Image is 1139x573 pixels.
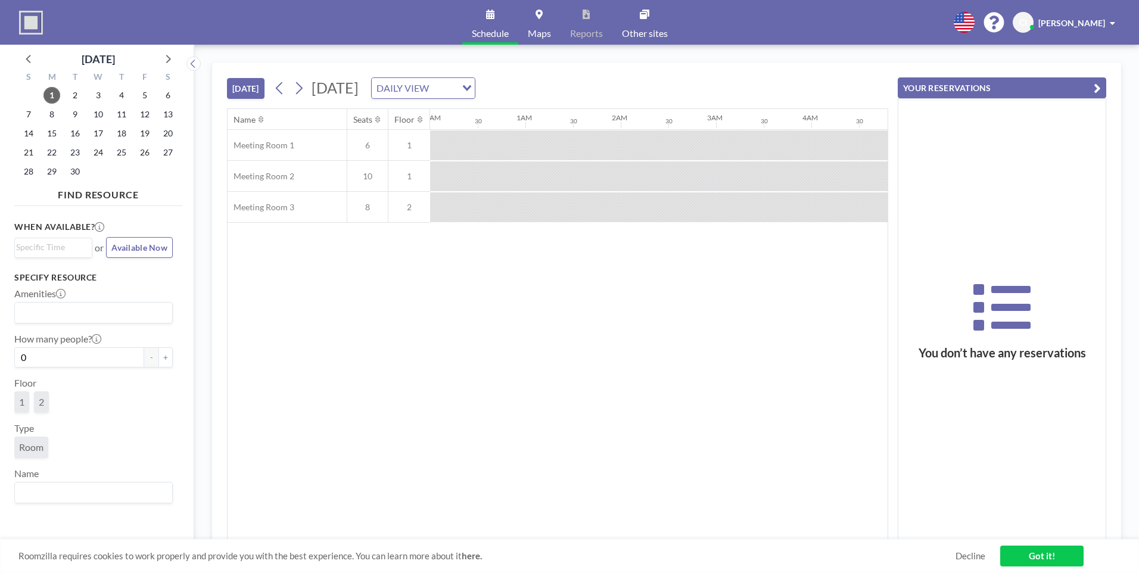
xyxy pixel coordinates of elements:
span: Sunday, September 7, 2025 [20,106,37,123]
span: Monday, September 1, 2025 [43,87,60,104]
span: Room [19,441,43,453]
a: Decline [956,550,985,562]
div: [DATE] [82,51,115,67]
div: F [133,70,156,86]
span: Friday, September 5, 2025 [136,87,153,104]
label: How many people? [14,333,101,345]
span: Tuesday, September 23, 2025 [67,144,83,161]
span: Schedule [472,29,509,38]
span: Wednesday, September 17, 2025 [90,125,107,142]
div: 30 [570,117,577,125]
span: Saturday, September 13, 2025 [160,106,176,123]
span: 2 [39,396,44,408]
div: 2AM [612,113,627,122]
label: Name [14,468,39,479]
span: Tuesday, September 9, 2025 [67,106,83,123]
span: 1 [19,396,24,408]
button: [DATE] [227,78,264,99]
a: Got it! [1000,546,1084,566]
span: Friday, September 26, 2025 [136,144,153,161]
button: Available Now [106,237,173,258]
span: Friday, September 12, 2025 [136,106,153,123]
span: Thursday, September 25, 2025 [113,144,130,161]
span: 8 [347,202,388,213]
input: Search for option [16,241,85,254]
span: Sunday, September 21, 2025 [20,144,37,161]
span: or [95,242,104,254]
span: Wednesday, September 3, 2025 [90,87,107,104]
input: Search for option [16,305,166,320]
button: + [158,347,173,368]
span: DAILY VIEW [374,80,431,96]
span: 2 [388,202,430,213]
span: [DATE] [312,79,359,96]
span: CI [1019,17,1027,28]
span: [PERSON_NAME] [1038,18,1105,28]
span: Thursday, September 4, 2025 [113,87,130,104]
span: 6 [347,140,388,151]
div: 30 [761,117,768,125]
a: here. [462,550,482,561]
span: Meeting Room 2 [228,171,294,182]
span: Tuesday, September 2, 2025 [67,87,83,104]
div: S [17,70,41,86]
span: Meeting Room 3 [228,202,294,213]
div: 1AM [516,113,532,122]
span: Wednesday, September 24, 2025 [90,144,107,161]
span: Monday, September 15, 2025 [43,125,60,142]
span: 10 [347,171,388,182]
div: Search for option [15,482,172,503]
h3: You don’t have any reservations [898,345,1106,360]
span: Monday, September 29, 2025 [43,163,60,180]
label: Floor [14,377,36,389]
div: 12AM [421,113,441,122]
div: Search for option [15,303,172,323]
div: Name [234,114,256,125]
span: Sunday, September 14, 2025 [20,125,37,142]
span: Reports [570,29,603,38]
span: Tuesday, September 16, 2025 [67,125,83,142]
div: 30 [475,117,482,125]
span: Maps [528,29,551,38]
div: T [64,70,87,86]
div: 3AM [707,113,723,122]
div: T [110,70,133,86]
div: M [41,70,64,86]
label: Amenities [14,288,66,300]
button: - [144,347,158,368]
label: Type [14,422,34,434]
div: S [156,70,179,86]
span: 1 [388,140,430,151]
span: Saturday, September 6, 2025 [160,87,176,104]
span: Monday, September 22, 2025 [43,144,60,161]
span: Thursday, September 18, 2025 [113,125,130,142]
span: Saturday, September 27, 2025 [160,144,176,161]
div: Search for option [372,78,475,98]
div: W [87,70,110,86]
span: Wednesday, September 10, 2025 [90,106,107,123]
div: Search for option [15,238,92,256]
span: Other sites [622,29,668,38]
span: Tuesday, September 30, 2025 [67,163,83,180]
span: Saturday, September 20, 2025 [160,125,176,142]
div: 4AM [802,113,818,122]
h3: Specify resource [14,272,173,283]
span: 1 [388,171,430,182]
span: Meeting Room 1 [228,140,294,151]
input: Search for option [432,80,455,96]
span: Monday, September 8, 2025 [43,106,60,123]
button: YOUR RESERVATIONS [898,77,1106,98]
input: Search for option [16,485,166,500]
h4: FIND RESOURCE [14,184,182,201]
div: 30 [665,117,673,125]
span: Roomzilla requires cookies to work properly and provide you with the best experience. You can lea... [18,550,956,562]
span: Thursday, September 11, 2025 [113,106,130,123]
div: 30 [856,117,863,125]
span: Available Now [111,242,167,253]
span: Sunday, September 28, 2025 [20,163,37,180]
img: organization-logo [19,11,43,35]
div: Floor [394,114,415,125]
span: Friday, September 19, 2025 [136,125,153,142]
div: Seats [353,114,372,125]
